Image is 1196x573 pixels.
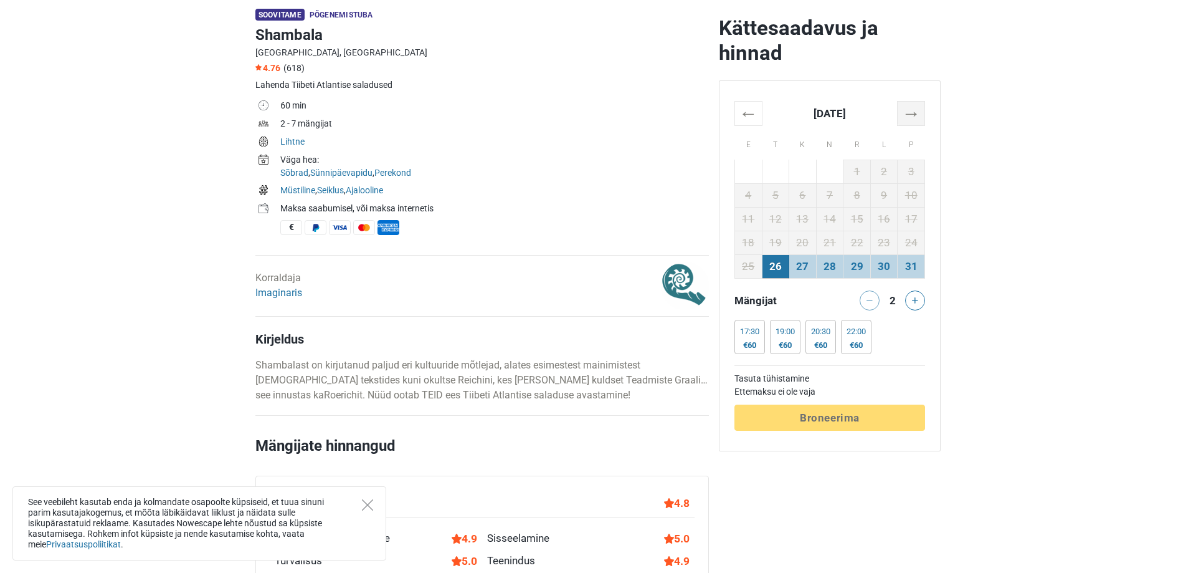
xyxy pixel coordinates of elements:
[870,207,898,231] td: 16
[280,152,709,183] td: , ,
[329,220,351,235] span: Visa
[255,287,302,299] a: Imaginaris
[811,340,830,350] div: €60
[280,220,302,235] span: Sularaha
[870,160,898,183] td: 2
[789,207,817,231] td: 13
[280,168,308,178] a: Sõbrad
[898,160,925,183] td: 3
[740,340,759,350] div: €60
[280,98,709,116] td: 60 min
[847,340,866,350] div: €60
[762,101,898,125] th: [DATE]
[870,231,898,254] td: 23
[735,207,762,231] td: 11
[255,332,709,347] h4: Kirjeldus
[735,125,762,160] th: E
[843,254,871,278] td: 29
[898,254,925,278] td: 31
[255,46,709,59] div: [GEOGRAPHIC_DATA], [GEOGRAPHIC_DATA]
[664,553,690,569] div: 4.9
[843,207,871,231] td: 15
[280,153,709,166] div: Väga hea:
[275,553,322,569] div: Turvalisus
[305,220,326,235] span: PayPal
[346,185,383,195] a: Ajalooline
[362,499,373,511] button: Close
[664,531,690,547] div: 5.0
[280,116,709,134] td: 2 - 7 mängijat
[898,231,925,254] td: 24
[816,183,843,207] td: 7
[255,271,302,301] div: Korraldaja
[734,372,925,385] td: Tasuta tühistamine
[452,531,477,547] div: 4.9
[762,207,789,231] td: 12
[843,160,871,183] td: 1
[735,254,762,278] td: 25
[740,327,759,337] div: 17:30
[280,185,315,195] a: Müstiline
[735,231,762,254] td: 18
[898,183,925,207] td: 10
[734,385,925,398] td: Ettemaksu ei ole vaja
[719,16,941,65] h2: Kättesaadavus ja hinnad
[735,101,762,125] th: ←
[816,231,843,254] td: 21
[661,262,709,310] img: 3cec07e9ba5f5bb2l.png
[762,125,789,160] th: T
[280,183,709,201] td: , ,
[762,183,789,207] td: 5
[374,168,411,178] a: Perekond
[46,539,121,549] a: Privaatsuspoliitikat
[843,183,871,207] td: 8
[816,125,843,160] th: N
[377,220,399,235] span: American Express
[816,254,843,278] td: 28
[12,486,386,561] div: See veebileht kasutab enda ja kolmandate osapoolte küpsiseid, et tuua sinuni parim kasutajakogemu...
[353,220,375,235] span: MasterCard
[317,185,344,195] a: Seiklus
[255,64,262,70] img: Star
[898,101,925,125] th: →
[789,231,817,254] td: 20
[283,63,305,73] span: (618)
[870,125,898,160] th: L
[255,9,305,21] span: Soovitame
[776,340,795,350] div: €60
[870,183,898,207] td: 9
[898,207,925,231] td: 17
[776,327,795,337] div: 19:00
[870,254,898,278] td: 30
[789,125,817,160] th: K
[789,254,817,278] td: 27
[255,435,709,476] h2: Mängijate hinnangud
[762,231,789,254] td: 19
[811,327,830,337] div: 20:30
[310,11,373,19] span: Põgenemistuba
[280,202,709,215] div: Maksa saabumisel, või maksa internetis
[280,137,305,147] a: Lihtne
[843,231,871,254] td: 22
[255,358,709,403] p: Shambalast on kirjutanud paljud eri kultuuride mõtlejad, alates esimestest mainimistest [DEMOGRAP...
[735,183,762,207] td: 4
[789,183,817,207] td: 6
[310,168,373,178] a: Sünnipäevapidu
[729,291,830,311] div: Mängijat
[255,79,709,92] div: Lahenda Tiibeti Atlantise saladused
[885,291,900,308] div: 2
[843,125,871,160] th: R
[487,531,549,547] div: Sisseelamine
[762,254,789,278] td: 26
[255,24,709,46] h1: Shambala
[898,125,925,160] th: P
[487,553,535,569] div: Teenindus
[816,207,843,231] td: 14
[847,327,866,337] div: 22:00
[664,495,690,511] div: 4.8
[255,63,280,73] span: 4.76
[452,553,477,569] div: 5.0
